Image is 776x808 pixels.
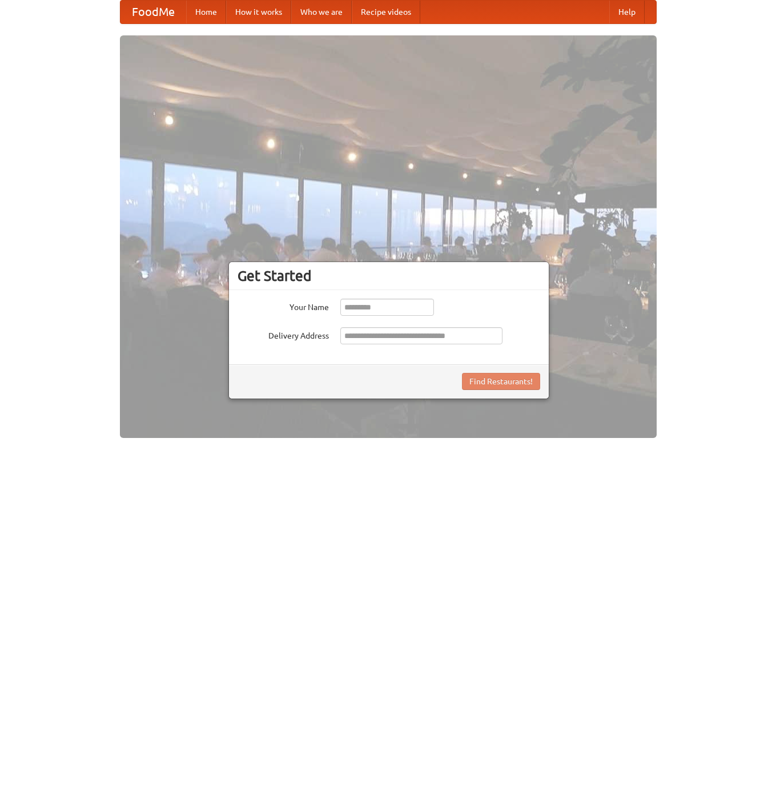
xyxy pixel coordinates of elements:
[352,1,420,23] a: Recipe videos
[238,299,329,313] label: Your Name
[120,1,186,23] a: FoodMe
[291,1,352,23] a: Who we are
[462,373,540,390] button: Find Restaurants!
[186,1,226,23] a: Home
[226,1,291,23] a: How it works
[238,267,540,284] h3: Get Started
[238,327,329,341] label: Delivery Address
[609,1,645,23] a: Help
